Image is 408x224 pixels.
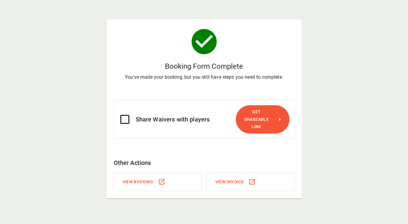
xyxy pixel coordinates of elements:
span: View Invoice [215,178,244,186]
button: View Booking [116,175,172,189]
h6: Share Waivers with players [136,115,210,124]
span: Get Shareable Link [241,108,271,131]
button: Get Shareable Link [235,105,290,134]
p: You've made your booking, but you still have steps you need to complete. [125,74,283,81]
span: View Booking [122,178,153,186]
h6: Other Actions [114,158,295,168]
h5: Booking Form Complete [165,62,243,71]
button: View Invoice [209,175,262,189]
